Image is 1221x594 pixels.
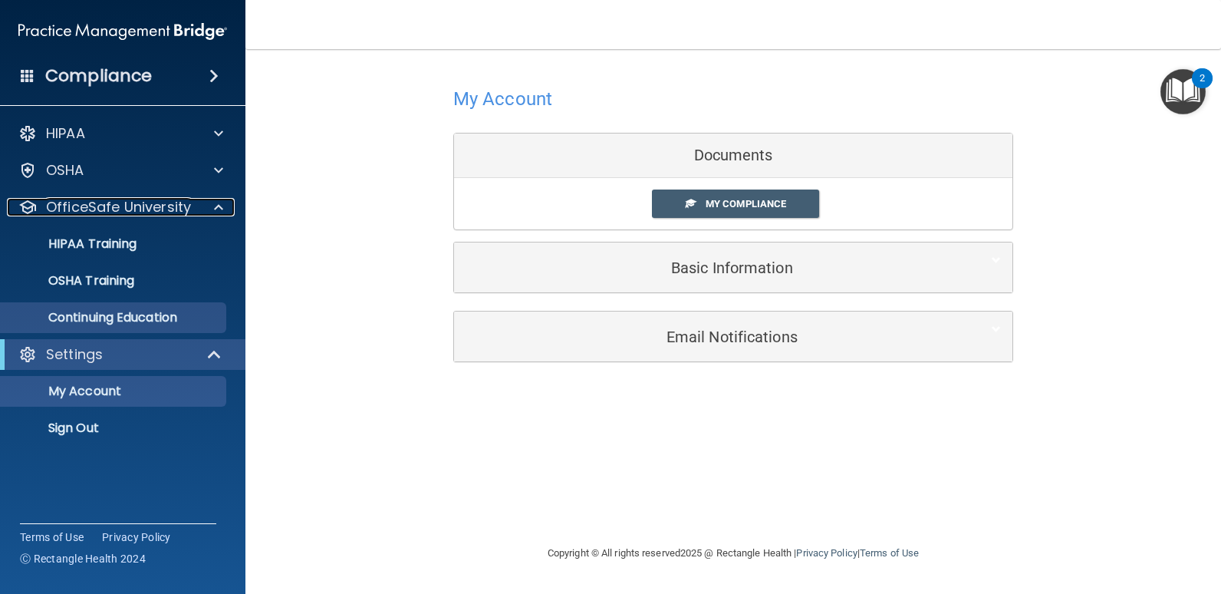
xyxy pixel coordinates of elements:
[1160,69,1206,114] button: Open Resource Center, 2 new notifications
[20,551,146,566] span: Ⓒ Rectangle Health 2024
[46,345,103,364] p: Settings
[18,345,222,364] a: Settings
[10,273,134,289] p: OSHA Training
[18,16,227,47] img: PMB logo
[102,530,171,545] a: Privacy Policy
[706,198,786,210] span: My Compliance
[10,236,137,252] p: HIPAA Training
[454,134,1012,178] div: Documents
[466,319,1001,354] a: Email Notifications
[466,328,954,345] h5: Email Notifications
[796,547,857,559] a: Privacy Policy
[18,161,223,180] a: OSHA
[18,124,223,143] a: HIPAA
[10,310,219,325] p: Continuing Education
[46,161,84,180] p: OSHA
[46,124,85,143] p: HIPAA
[20,530,84,545] a: Terms of Use
[466,250,1001,285] a: Basic Information
[860,547,919,559] a: Terms of Use
[453,529,1013,578] div: Copyright © All rights reserved 2025 @ Rectangle Health | |
[45,65,152,87] h4: Compliance
[10,384,219,399] p: My Account
[453,89,552,109] h4: My Account
[18,198,223,216] a: OfficeSafe University
[46,198,191,216] p: OfficeSafe University
[1200,78,1205,98] div: 2
[466,259,954,276] h5: Basic Information
[10,421,219,436] p: Sign Out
